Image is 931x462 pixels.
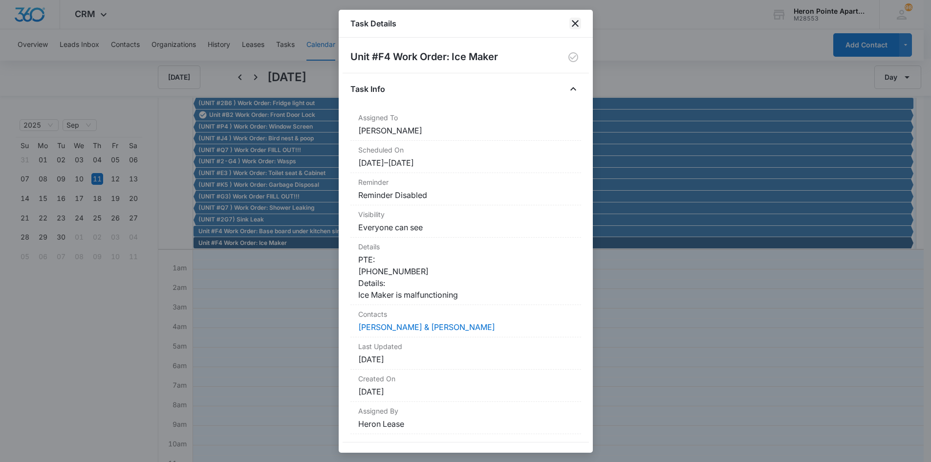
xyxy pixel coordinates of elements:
[358,353,573,365] dd: [DATE]
[358,254,573,301] dd: PTE: [PHONE_NUMBER] Details: Ice Maker is malfunctioning
[350,370,581,402] div: Created On[DATE]
[358,242,573,252] dt: Details
[565,81,581,97] button: Close
[358,406,573,416] dt: Assigned By
[358,189,573,201] dd: Reminder Disabled
[358,157,573,169] dd: [DATE] – [DATE]
[350,109,581,141] div: Assigned To[PERSON_NAME]
[358,209,573,220] dt: Visibility
[350,337,581,370] div: Last Updated[DATE]
[358,125,573,136] dd: [PERSON_NAME]
[358,322,495,332] a: [PERSON_NAME] & [PERSON_NAME]
[358,341,573,352] dt: Last Updated
[350,173,581,205] div: ReminderReminder Disabled
[350,238,581,305] div: DetailsPTE: [PHONE_NUMBER] Details: Ice Maker is malfunctioning
[358,112,573,123] dt: Assigned To
[350,18,396,29] h1: Task Details
[358,374,573,384] dt: Created On
[358,386,573,397] dd: [DATE]
[350,83,385,95] h4: Task Info
[569,18,581,29] button: close
[358,418,573,430] dd: Heron Lease
[358,177,573,187] dt: Reminder
[358,145,573,155] dt: Scheduled On
[350,49,498,65] h2: Unit #F4 Work Order: Ice Maker
[358,221,573,233] dd: Everyone can see
[358,309,573,319] dt: Contacts
[350,141,581,173] div: Scheduled On[DATE]–[DATE]
[350,305,581,337] div: Contacts[PERSON_NAME] & [PERSON_NAME]
[350,402,581,434] div: Assigned ByHeron Lease
[350,205,581,238] div: VisibilityEveryone can see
